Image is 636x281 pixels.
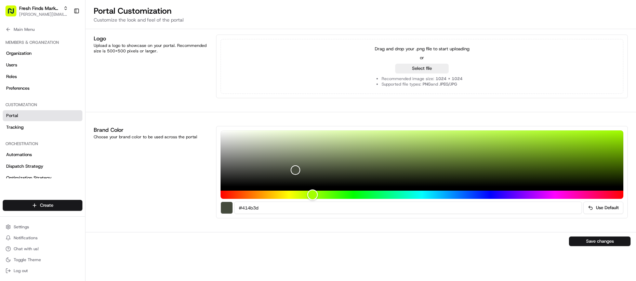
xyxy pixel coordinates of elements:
[3,110,82,121] a: Portal
[420,55,424,61] p: or
[439,81,457,87] span: JPEG/JPG
[375,46,469,52] p: Drag and drop your .png file to start uploading
[48,169,83,175] a: Powered byPylon
[6,124,24,130] span: Tracking
[3,48,82,59] a: Organization
[423,81,431,87] span: PNG
[14,27,35,32] span: Main Menu
[7,65,19,78] img: 1736555255976-a54dd68f-1ca7-489b-9aae-adbdc363a1c4
[6,113,18,119] span: Portal
[7,27,124,38] p: Welcome 👋
[221,191,623,199] div: Hue
[6,163,43,169] span: Dispatch Strategy
[3,3,71,19] button: Fresh Finds Market Demo[PERSON_NAME][EMAIL_ADDRESS][DOMAIN_NAME]
[3,71,82,82] a: Roles
[57,106,59,112] span: •
[221,130,623,187] div: Color
[31,72,94,78] div: We're available if you need us!
[395,64,449,73] button: Select file
[94,126,208,134] h1: Brand Color
[19,12,68,17] button: [PERSON_NAME][EMAIL_ADDRESS][DOMAIN_NAME]
[6,175,52,181] span: Optimization Strategy
[94,16,628,23] p: Customize the look and feel of the portal
[65,153,110,160] span: API Documentation
[3,25,82,34] button: Main Menu
[3,83,82,94] a: Preferences
[382,76,463,81] li: Recommended image size:
[6,85,29,91] span: Preferences
[3,60,82,71] a: Users
[3,233,82,243] button: Notifications
[3,266,82,276] button: Log out
[21,106,55,112] span: [PERSON_NAME]
[14,235,38,241] span: Notifications
[3,37,82,48] div: Members & Organization
[14,65,27,78] img: 4988371391238_9404d814bf3eb2409008_72.png
[94,35,208,43] h1: Logo
[382,81,463,87] li: Supported file types: and
[14,106,19,112] img: 1736555255976-a54dd68f-1ca7-489b-9aae-adbdc363a1c4
[7,100,18,111] img: Mariam Aslam
[3,122,82,133] a: Tracking
[19,5,61,12] button: Fresh Finds Market Demo
[21,125,55,130] span: [PERSON_NAME]
[6,152,32,158] span: Automations
[3,138,82,149] div: Orchestration
[7,154,12,159] div: 📗
[3,244,82,254] button: Chat with us!
[3,149,82,160] a: Automations
[55,150,112,163] a: 💻API Documentation
[40,202,53,208] span: Create
[569,237,631,246] button: Save changes
[436,76,463,81] span: 1024 x 1024
[116,67,124,76] button: Start new chat
[61,125,75,130] span: [DATE]
[14,153,52,160] span: Knowledge Base
[3,222,82,232] button: Settings
[94,134,208,140] div: Choose your brand color to be used across the portal
[3,99,82,110] div: Customization
[58,154,63,159] div: 💻
[18,44,113,51] input: Clear
[14,224,29,230] span: Settings
[3,161,82,172] a: Dispatch Strategy
[7,7,21,21] img: Nash
[94,5,628,16] h2: Portal Customization
[61,106,75,112] span: [DATE]
[6,50,31,56] span: Organization
[14,268,28,273] span: Log out
[4,150,55,163] a: 📗Knowledge Base
[583,202,623,214] button: Use Default
[7,118,18,129] img: Lucas Ferreira
[6,62,17,68] span: Users
[7,89,44,94] div: Past conversations
[106,88,124,96] button: See all
[14,246,39,252] span: Chat with us!
[14,257,41,263] span: Toggle Theme
[3,200,82,211] button: Create
[68,170,83,175] span: Pylon
[6,74,17,80] span: Roles
[3,255,82,265] button: Toggle Theme
[57,125,59,130] span: •
[94,43,208,54] div: Upload a logo to showcase on your portal. Recommended size is 500x500 pixels or larger.
[3,173,82,183] a: Optimization Strategy
[31,65,112,72] div: Start new chat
